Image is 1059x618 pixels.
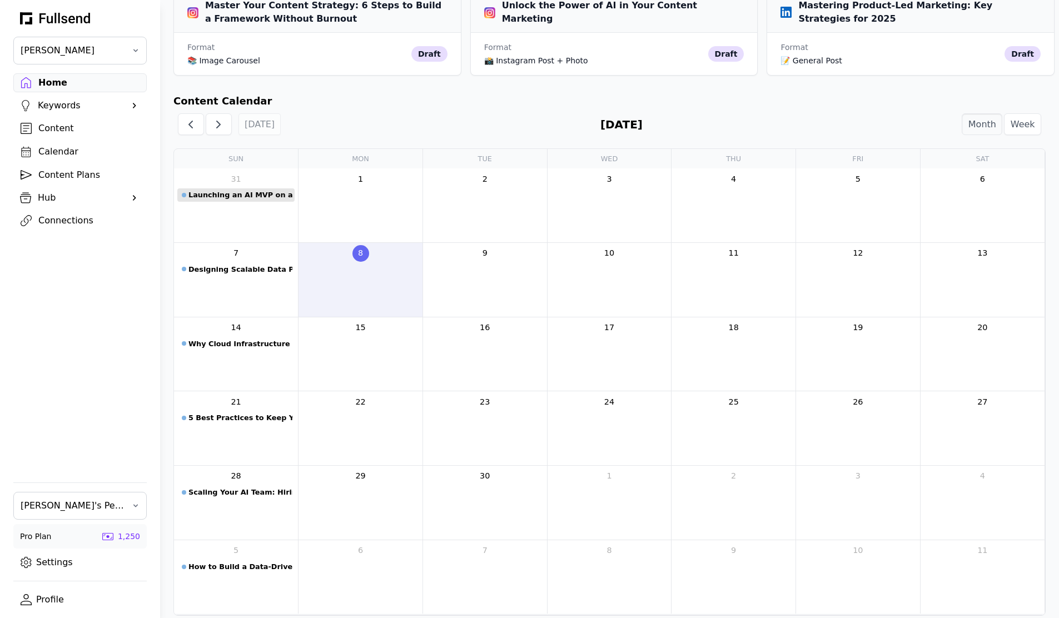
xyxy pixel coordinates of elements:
button: [DATE] [238,113,281,135]
h2: Content Calendar [173,93,1046,109]
h2: [DATE] [600,116,643,133]
div: Connections [38,214,140,227]
td: September 25, 2025 [672,391,796,466]
div: draft [411,46,448,62]
a: September 23, 2025 [476,393,493,410]
a: September 5, 2025 [849,171,866,187]
a: October 7, 2025 [476,542,493,559]
td: October 5, 2025 [174,540,299,614]
a: September 18, 2025 [725,320,742,336]
div: Why Cloud Infrastructure is a Game-Changer for AI Startups [188,338,292,349]
a: Profile [13,590,147,609]
td: September 12, 2025 [796,242,921,317]
a: September 22, 2025 [352,393,369,410]
a: September 6, 2025 [974,171,991,187]
td: October 1, 2025 [547,466,672,540]
td: September 29, 2025 [299,466,423,540]
a: September 26, 2025 [849,393,866,410]
a: Saturday [976,149,989,168]
td: September 22, 2025 [299,391,423,466]
div: Hub [38,191,122,205]
td: October 2, 2025 [672,466,796,540]
a: October 1, 2025 [601,468,618,485]
td: September 6, 2025 [920,168,1045,242]
td: October 10, 2025 [796,540,921,614]
td: September 27, 2025 [920,391,1045,466]
td: September 9, 2025 [422,242,547,317]
td: October 7, 2025 [422,540,547,614]
td: September 13, 2025 [920,242,1045,317]
a: September 4, 2025 [725,171,742,187]
a: September 10, 2025 [601,245,618,262]
td: September 1, 2025 [299,168,423,242]
td: September 18, 2025 [672,317,796,391]
a: September 9, 2025 [476,245,493,262]
a: Friday [852,149,863,168]
td: October 3, 2025 [796,466,921,540]
a: September 15, 2025 [352,320,369,336]
td: September 28, 2025 [174,466,299,540]
span: [PERSON_NAME]'s Personal Team [21,499,124,512]
td: September 23, 2025 [422,391,547,466]
button: Next Month [206,113,232,135]
a: September 11, 2025 [725,245,742,262]
a: October 2, 2025 [725,468,742,485]
button: Month [962,113,1002,135]
td: September 16, 2025 [422,317,547,391]
td: September 19, 2025 [796,317,921,391]
div: 📚 Image Carousel [187,55,407,66]
a: Home [13,73,147,92]
div: Content Plans [38,168,140,182]
div: Format [780,42,1000,53]
a: Connections [13,211,147,230]
a: October 4, 2025 [974,468,991,485]
div: Scaling Your AI Team: Hiring & Mentoring Top Talent [188,487,292,497]
a: September 14, 2025 [228,320,245,336]
button: [PERSON_NAME] [13,37,147,64]
td: September 5, 2025 [796,168,921,242]
a: Calendar [13,142,147,161]
a: October 11, 2025 [974,542,991,559]
div: Content [38,122,140,135]
div: 1,250 [118,531,140,542]
div: Designing Scalable Data Pipelines for Growing AI Startups [188,264,292,275]
td: October 6, 2025 [299,540,423,614]
a: October 5, 2025 [228,542,245,559]
a: October 3, 2025 [849,468,866,485]
div: Launching an AI MVP on a Shoestring Budget [188,190,292,200]
div: How to Build a Data-Driven Culture from Day One [188,561,292,572]
a: October 6, 2025 [352,542,369,559]
a: September 7, 2025 [228,245,245,262]
td: August 31, 2025 [174,168,299,242]
a: Wednesday [601,149,618,168]
td: September 2, 2025 [422,168,547,242]
a: September 27, 2025 [974,393,991,410]
td: September 15, 2025 [299,317,423,391]
td: October 8, 2025 [547,540,672,614]
td: September 7, 2025 [174,242,299,317]
a: Sunday [228,149,243,168]
a: October 9, 2025 [725,542,742,559]
a: Tuesday [478,149,492,168]
td: September 3, 2025 [547,168,672,242]
td: October 4, 2025 [920,466,1045,540]
td: October 9, 2025 [672,540,796,614]
a: September 20, 2025 [974,320,991,336]
td: September 14, 2025 [174,317,299,391]
a: September 2, 2025 [476,171,493,187]
div: Keywords [38,99,122,112]
a: September 30, 2025 [476,468,493,485]
div: 5 Best Practices to Keep Your AI Platform Reliable [188,412,292,423]
a: Thursday [726,149,741,168]
td: September 30, 2025 [422,466,547,540]
a: September 16, 2025 [476,320,493,336]
div: Home [38,76,140,89]
a: September 29, 2025 [352,468,369,485]
button: [PERSON_NAME]'s Personal Team [13,492,147,520]
a: October 8, 2025 [601,542,618,559]
div: Format [484,42,704,53]
button: Week [1004,113,1041,135]
td: September 24, 2025 [547,391,672,466]
a: September 17, 2025 [601,320,618,336]
a: October 10, 2025 [849,542,866,559]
